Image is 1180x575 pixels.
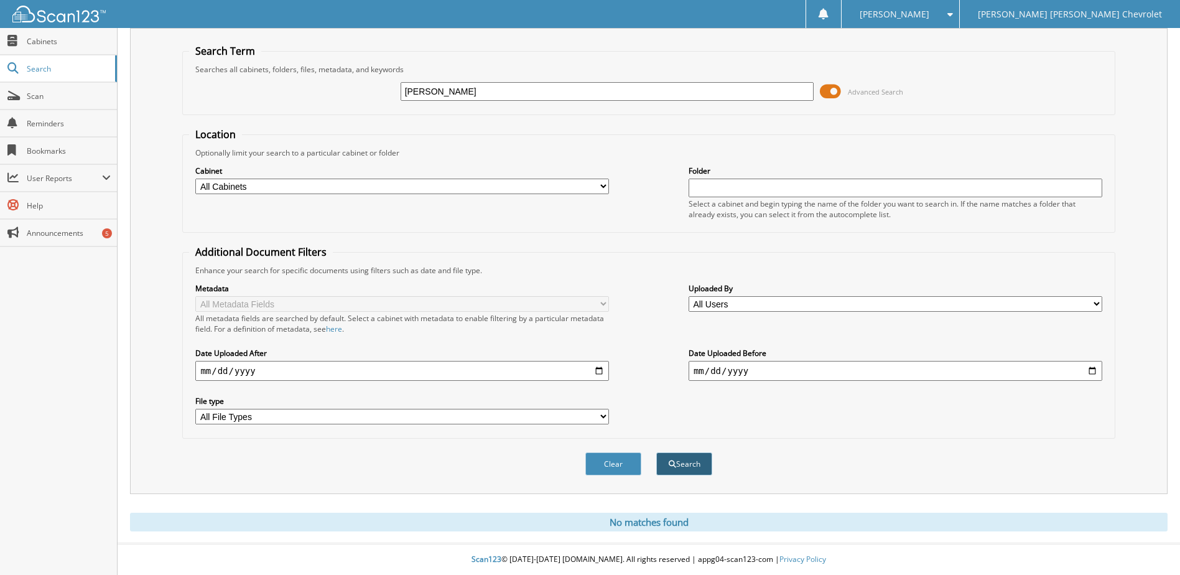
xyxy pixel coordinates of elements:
span: Announcements [27,228,111,238]
button: Clear [585,452,641,475]
label: File type [195,396,609,406]
span: Reminders [27,118,111,129]
label: Folder [689,166,1102,176]
button: Search [656,452,712,475]
div: Searches all cabinets, folders, files, metadata, and keywords [189,64,1108,75]
div: Select a cabinet and begin typing the name of the folder you want to search in. If the name match... [689,199,1102,220]
label: Date Uploaded Before [689,348,1102,358]
span: Bookmarks [27,146,111,156]
span: User Reports [27,173,102,184]
a: here [326,324,342,334]
div: 5 [102,228,112,238]
span: [PERSON_NAME] [PERSON_NAME] Chevrolet [978,11,1162,18]
legend: Location [189,128,242,141]
div: No matches found [130,513,1168,531]
input: end [689,361,1102,381]
span: Search [27,63,109,74]
img: scan123-logo-white.svg [12,6,106,22]
label: Date Uploaded After [195,348,609,358]
div: © [DATE]-[DATE] [DOMAIN_NAME]. All rights reserved | appg04-scan123-com | [118,545,1180,575]
label: Metadata [195,283,609,294]
a: Privacy Policy [779,554,826,564]
span: Scan123 [472,554,501,564]
legend: Search Term [189,44,261,58]
span: Help [27,200,111,211]
legend: Additional Document Filters [189,245,333,259]
div: Optionally limit your search to a particular cabinet or folder [189,147,1108,158]
iframe: Chat Widget [1118,515,1180,575]
span: Scan [27,91,111,101]
span: [PERSON_NAME] [860,11,929,18]
input: start [195,361,609,381]
div: All metadata fields are searched by default. Select a cabinet with metadata to enable filtering b... [195,313,609,334]
span: Advanced Search [848,87,903,96]
label: Cabinet [195,166,609,176]
div: Enhance your search for specific documents using filters such as date and file type. [189,265,1108,276]
span: Cabinets [27,36,111,47]
label: Uploaded By [689,283,1102,294]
